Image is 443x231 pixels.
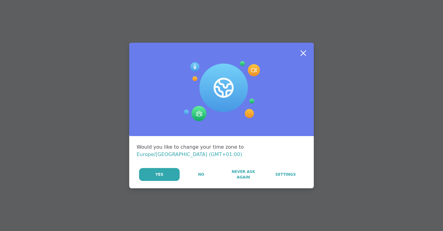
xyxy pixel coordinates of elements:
[139,168,180,181] button: Yes
[265,168,306,181] a: Settings
[225,169,261,180] span: Never Ask Again
[137,151,242,157] span: Europe/[GEOGRAPHIC_DATA] (GMT+01:00)
[275,172,296,177] span: Settings
[155,172,163,177] span: Yes
[222,168,264,181] button: Never Ask Again
[137,143,306,158] div: Would you like to change your time zone to
[198,172,204,177] span: No
[183,61,260,121] img: Session Experience
[180,168,222,181] button: No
